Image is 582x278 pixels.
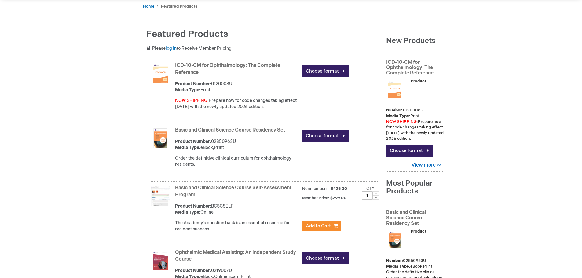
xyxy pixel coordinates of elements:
div: BCSCSELF Online [175,203,299,215]
strong: Media Type: [386,114,410,118]
div: The Academy's question bank is an essential resource for resident success. [175,220,299,232]
img: bcscself_20.jpg [151,186,170,206]
img: 0120008u_42.png [386,81,403,98]
strong: Media Type: [175,145,200,150]
strong: Media Type: [386,264,410,269]
button: Add to Cart [302,221,341,231]
font: NOW SHIPPING: [175,98,209,103]
strong: Product Number: [175,204,211,209]
span: Add to Cart [306,223,331,229]
strong: Product Number: [175,139,211,144]
img: 02850963u_47.png [386,231,403,248]
label: Qty [366,186,375,191]
span: $299.00 [330,196,347,200]
div: 0120008U Print [386,78,444,119]
a: Choose format [302,65,349,77]
div: 02850963U eBook,Print [175,139,299,151]
a: Basic and Clinical Science Course Residency Set [175,127,285,133]
a: Ophthalmic Medical Assisting: An Independent Study Course [175,250,296,262]
div: Order the definitive clinical curriculum for ophthalmology residents. [175,155,299,168]
div: Prepare now for code changes taking effect [DATE] with the newly updated 2026 edition. [175,98,299,110]
strong: Member Price: [302,196,329,200]
div: 0120008U Print [175,81,299,93]
span: Featured Products [146,29,228,40]
a: Choose format [302,130,349,142]
a: ICD-10-CM for Ophthalmology: The Complete Reference [175,63,280,75]
a: ICD-10-CM for Ophthalmology: The Complete Reference [386,57,444,78]
strong: Nonmember: [302,185,327,193]
a: log in [166,46,177,51]
img: 0120008u_42.png [151,64,170,83]
div: 02850963U eBook,Print [386,229,444,269]
h2: New Products [386,37,444,45]
a: View more >> [386,160,444,171]
a: Basic and Clinical Science Course Residency Set [386,208,444,229]
strong: Product Number: [175,81,211,86]
strong: Featured Products [161,4,197,9]
a: Choose format [386,145,433,157]
h2: Most Popular Products [386,179,444,196]
font: NOW SHIPPING: [386,119,418,124]
strong: Media Type: [175,87,200,92]
a: Basic and Clinical Science Course Self-Assessment Program [175,185,291,198]
a: Choose format [302,252,349,264]
p: Prepare now for code changes taking effect [DATE] with the newly updated 2026 edition. [386,119,444,142]
strong: Media Type: [175,210,200,215]
strong: Product Number: [175,268,211,273]
span: $429.00 [330,186,348,191]
input: Qty [362,191,373,200]
img: 02850963u_47.png [151,128,170,148]
img: 0219007u_51.png [151,251,170,270]
p: Please to receive member pricing [146,45,380,52]
a: Home [143,4,154,9]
